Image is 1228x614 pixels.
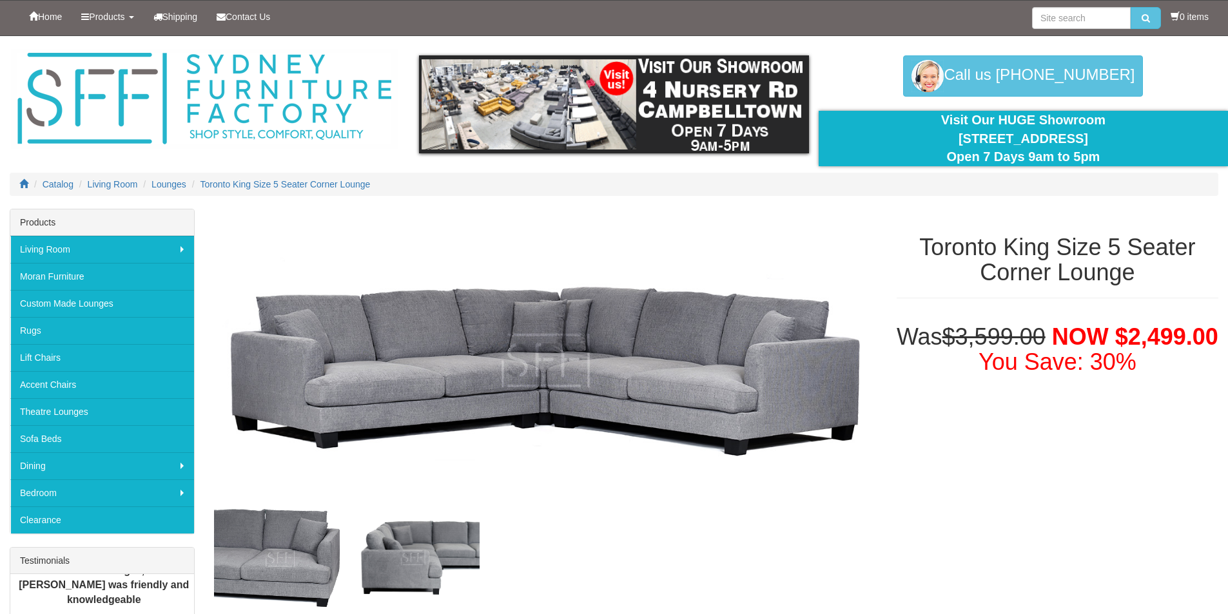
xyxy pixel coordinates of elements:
a: Catalog [43,179,73,189]
span: NOW $2,499.00 [1052,323,1218,350]
h1: Was [897,324,1218,375]
div: Products [10,209,194,236]
a: Dining [10,452,194,479]
a: Theatre Lounges [10,398,194,425]
span: Products [89,12,124,22]
a: Clearance [10,506,194,533]
b: We love the lounges, and [PERSON_NAME] was friendly and knowledgeable [19,564,189,605]
span: Home [38,12,62,22]
a: Accent Chairs [10,371,194,398]
a: Products [72,1,143,33]
a: Toronto King Size 5 Seater Corner Lounge [200,179,371,189]
a: Moran Furniture [10,263,194,290]
a: Bedroom [10,479,194,506]
del: $3,599.00 [942,323,1046,350]
input: Site search [1032,7,1131,29]
div: Testimonials [10,548,194,574]
img: Sydney Furniture Factory [11,49,398,149]
a: Shipping [144,1,208,33]
span: Shipping [162,12,198,22]
a: Contact Us [207,1,280,33]
a: Home [19,1,72,33]
a: Living Room [88,179,138,189]
font: You Save: 30% [979,349,1136,375]
a: Lift Chairs [10,344,194,371]
a: Custom Made Lounges [10,290,194,317]
a: Lounges [151,179,186,189]
li: 0 items [1171,10,1209,23]
div: Visit Our HUGE Showroom [STREET_ADDRESS] Open 7 Days 9am to 5pm [828,111,1218,166]
img: showroom.gif [419,55,809,153]
a: Rugs [10,317,194,344]
span: Contact Us [226,12,270,22]
a: Sofa Beds [10,425,194,452]
a: Living Room [10,236,194,263]
h1: Toronto King Size 5 Seater Corner Lounge [897,235,1218,285]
